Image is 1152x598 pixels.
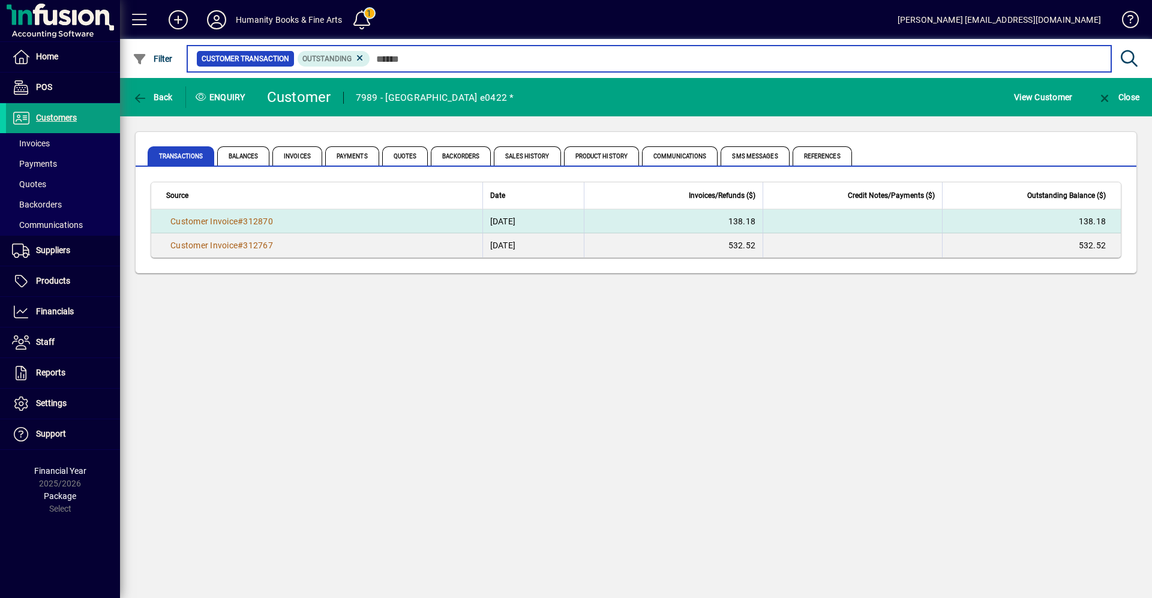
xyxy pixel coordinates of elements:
[217,146,269,166] span: Balances
[793,146,852,166] span: References
[267,88,331,107] div: Customer
[36,245,70,255] span: Suppliers
[6,419,120,449] a: Support
[130,86,176,108] button: Back
[34,466,86,476] span: Financial Year
[325,146,379,166] span: Payments
[431,146,491,166] span: Backorders
[6,297,120,327] a: Financials
[36,276,70,286] span: Products
[1014,88,1072,107] span: View Customer
[36,337,55,347] span: Staff
[12,200,62,209] span: Backorders
[236,10,343,29] div: Humanity Books & Fine Arts
[120,86,186,108] app-page-header-button: Back
[148,146,214,166] span: Transactions
[12,159,57,169] span: Payments
[12,179,46,189] span: Quotes
[302,55,352,63] span: Outstanding
[942,209,1121,233] td: 138.18
[36,429,66,438] span: Support
[1113,2,1137,41] a: Knowledge Base
[6,389,120,419] a: Settings
[170,217,238,226] span: Customer Invoice
[6,358,120,388] a: Reports
[6,327,120,357] a: Staff
[36,82,52,92] span: POS
[6,215,120,235] a: Communications
[1011,86,1075,108] button: View Customer
[848,189,935,202] span: Credit Notes/Payments ($)
[298,51,370,67] mat-chip: Outstanding Status: Outstanding
[238,217,243,226] span: #
[238,241,243,250] span: #
[6,133,120,154] a: Invoices
[133,54,173,64] span: Filter
[6,42,120,72] a: Home
[6,73,120,103] a: POS
[36,113,77,122] span: Customers
[6,194,120,215] a: Backorders
[12,220,83,230] span: Communications
[36,398,67,408] span: Settings
[356,88,514,107] div: 7989 - [GEOGRAPHIC_DATA] e0422 *
[36,368,65,377] span: Reports
[133,92,173,102] span: Back
[166,215,277,228] a: Customer Invoice#312870
[382,146,428,166] span: Quotes
[490,189,577,202] div: Date
[202,53,289,65] span: Customer Transaction
[159,9,197,31] button: Add
[186,88,258,107] div: Enquiry
[482,233,584,257] td: [DATE]
[166,239,277,252] a: Customer Invoice#312767
[243,217,273,226] span: 312870
[44,491,76,501] span: Package
[494,146,560,166] span: Sales History
[243,241,273,250] span: 312767
[898,10,1101,29] div: [PERSON_NAME] [EMAIL_ADDRESS][DOMAIN_NAME]
[689,189,755,202] span: Invoices/Refunds ($)
[564,146,640,166] span: Product History
[584,209,763,233] td: 138.18
[642,146,718,166] span: Communications
[6,266,120,296] a: Products
[482,209,584,233] td: [DATE]
[197,9,236,31] button: Profile
[36,52,58,61] span: Home
[1094,86,1142,108] button: Close
[490,189,505,202] span: Date
[6,174,120,194] a: Quotes
[584,233,763,257] td: 532.52
[1097,92,1139,102] span: Close
[942,233,1121,257] td: 532.52
[170,241,238,250] span: Customer Invoice
[6,236,120,266] a: Suppliers
[130,48,176,70] button: Filter
[12,139,50,148] span: Invoices
[166,189,188,202] span: Source
[36,306,74,316] span: Financials
[272,146,322,166] span: Invoices
[6,154,120,174] a: Payments
[1027,189,1106,202] span: Outstanding Balance ($)
[1085,86,1152,108] app-page-header-button: Close enquiry
[721,146,789,166] span: SMS Messages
